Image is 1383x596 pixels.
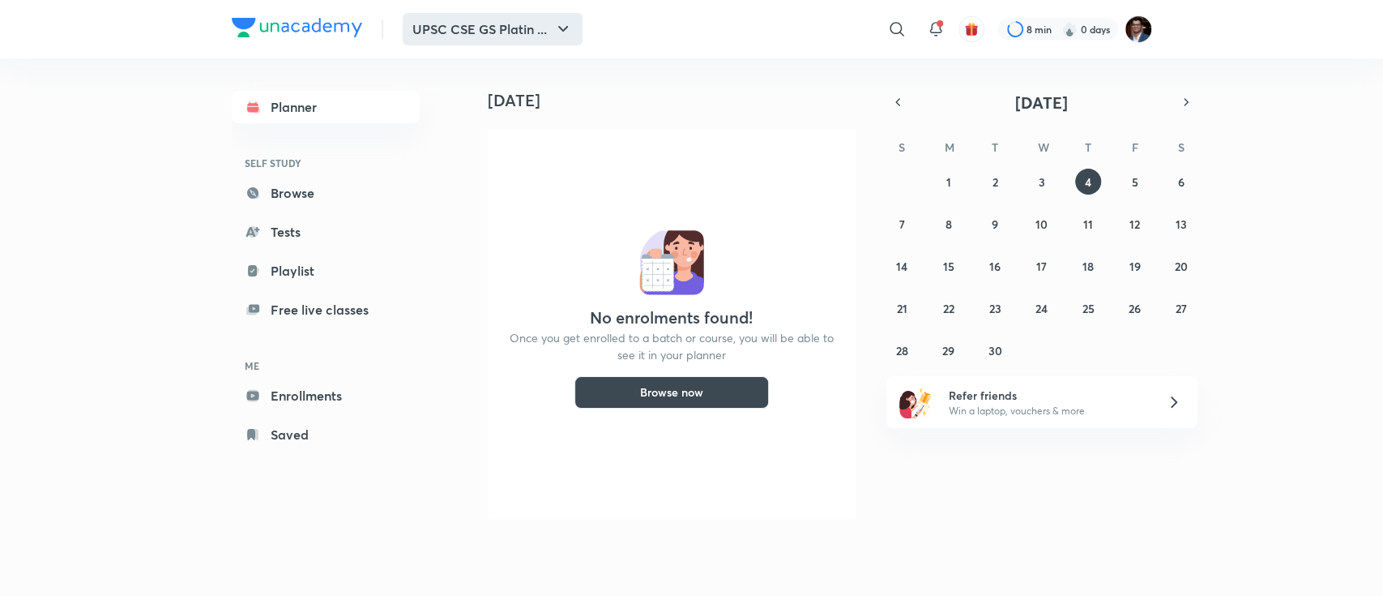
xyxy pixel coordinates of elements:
[889,253,915,279] button: September 14, 2025
[1082,259,1094,274] abbr: September 18, 2025
[899,217,905,232] abbr: September 7, 2025
[909,91,1175,114] button: [DATE]
[1176,301,1187,316] abbr: September 27, 2025
[1129,301,1141,316] abbr: September 26, 2025
[1125,15,1152,43] img: Amber Nigam
[992,139,998,155] abbr: Tuesday
[946,174,951,190] abbr: September 1, 2025
[1168,253,1194,279] button: September 20, 2025
[964,22,979,36] img: avatar
[958,16,984,42] button: avatar
[1038,174,1044,190] abbr: September 3, 2025
[1176,217,1187,232] abbr: September 13, 2025
[1037,139,1048,155] abbr: Wednesday
[1035,217,1048,232] abbr: September 10, 2025
[982,253,1008,279] button: September 16, 2025
[899,139,905,155] abbr: Sunday
[232,352,420,379] h6: ME
[1083,217,1093,232] abbr: September 11, 2025
[232,379,420,412] a: Enrollments
[1028,211,1054,237] button: September 10, 2025
[982,169,1008,195] button: September 2, 2025
[1036,259,1047,274] abbr: September 17, 2025
[1129,217,1140,232] abbr: September 12, 2025
[945,139,954,155] abbr: Monday
[232,149,420,177] h6: SELF STUDY
[1129,259,1140,274] abbr: September 19, 2025
[488,91,869,110] h4: [DATE]
[1075,211,1101,237] button: September 11, 2025
[1178,139,1185,155] abbr: Saturday
[936,337,962,363] button: September 29, 2025
[232,294,420,326] a: Free live classes
[982,337,1008,363] button: September 30, 2025
[1028,253,1054,279] button: September 17, 2025
[232,255,420,287] a: Playlist
[403,13,583,45] button: UPSC CSE GS Platin ...
[1082,301,1094,316] abbr: September 25, 2025
[992,217,998,232] abbr: September 9, 2025
[936,169,962,195] button: September 1, 2025
[897,301,907,316] abbr: September 21, 2025
[1121,253,1147,279] button: September 19, 2025
[1015,92,1068,114] span: [DATE]
[948,404,1147,418] p: Win a laptop, vouchers & more
[1131,139,1138,155] abbr: Friday
[232,18,362,37] img: Company Logo
[232,177,420,209] a: Browse
[943,301,954,316] abbr: September 22, 2025
[896,343,908,358] abbr: September 28, 2025
[948,387,1147,404] h6: Refer friends
[1085,174,1091,190] abbr: September 4, 2025
[889,211,915,237] button: September 7, 2025
[1075,295,1101,321] button: September 25, 2025
[1028,295,1054,321] button: September 24, 2025
[1121,295,1147,321] button: September 26, 2025
[989,259,1001,274] abbr: September 16, 2025
[936,295,962,321] button: September 22, 2025
[889,295,915,321] button: September 21, 2025
[889,337,915,363] button: September 28, 2025
[1075,169,1101,195] button: September 4, 2025
[507,329,836,363] p: Once you get enrolled to a batch or course, you will be able to see it in your planner
[232,18,362,41] a: Company Logo
[989,301,1001,316] abbr: September 23, 2025
[936,253,962,279] button: September 15, 2025
[982,211,1008,237] button: September 9, 2025
[943,259,954,274] abbr: September 15, 2025
[1168,169,1194,195] button: September 6, 2025
[899,386,932,418] img: referral
[574,376,769,409] button: Browse now
[232,418,420,451] a: Saved
[896,259,907,274] abbr: September 14, 2025
[639,230,704,295] img: No events
[1168,295,1194,321] button: September 27, 2025
[942,343,954,358] abbr: September 29, 2025
[982,295,1008,321] button: September 23, 2025
[1035,301,1048,316] abbr: September 24, 2025
[232,216,420,248] a: Tests
[590,308,753,328] h4: No enrolments found!
[1175,259,1188,274] abbr: September 20, 2025
[1178,174,1185,190] abbr: September 6, 2025
[992,174,998,190] abbr: September 2, 2025
[1168,211,1194,237] button: September 13, 2025
[1121,211,1147,237] button: September 12, 2025
[988,343,1002,358] abbr: September 30, 2025
[1121,169,1147,195] button: September 5, 2025
[1028,169,1054,195] button: September 3, 2025
[1131,174,1138,190] abbr: September 5, 2025
[1085,139,1091,155] abbr: Thursday
[936,211,962,237] button: September 8, 2025
[1075,253,1101,279] button: September 18, 2025
[945,217,952,232] abbr: September 8, 2025
[1061,21,1078,37] img: streak
[232,91,420,123] a: Planner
